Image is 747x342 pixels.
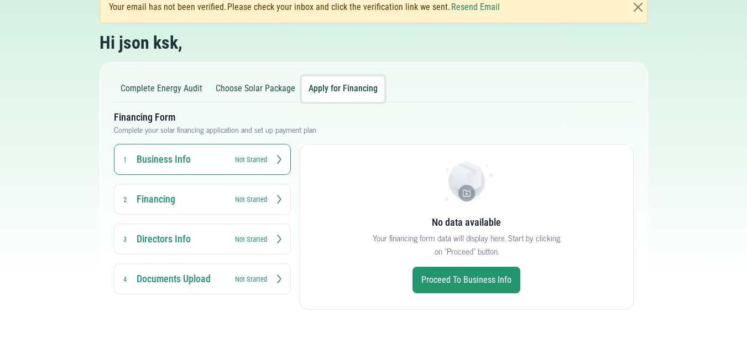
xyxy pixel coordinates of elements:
button: Close [631,1,645,14]
button: Complete Energy Audit [114,76,209,102]
h3: Documents Upload [137,272,225,286]
p: Your financing form data will display here. Start by clicking on “Proceed” button. [369,231,564,258]
h3: Directors Info [137,232,225,246]
img: Empty Icon [440,161,493,207]
small: 1 [123,156,127,164]
button: Resend Email [451,1,500,14]
a: Proceed to Business Info [412,267,520,293]
button: Directors Info 3 Not Started [114,224,291,255]
button: Financing 2 Not Started [114,184,291,215]
div: Your email has not been verified. [109,1,501,14]
small: 2 [123,195,127,204]
small: 4 [123,275,127,283]
small: 3 [123,235,127,243]
small: Not Started [235,274,267,284]
button: Business Info 1 Not Started [114,144,291,175]
h3: Financing [137,193,225,206]
h3: No data available [432,216,501,229]
button: Apply for Financing [302,76,384,102]
h3: Financing Form [114,111,634,124]
button: Documents Upload 4 Not Started [114,263,291,294]
span: Please check your inbox and click the verification link we sent. [227,1,450,14]
small: Not Started [235,234,267,245]
p: Complete your solar financing application and set up payment plan [114,124,634,135]
small: Not Started [235,154,267,165]
small: Not Started [235,194,267,205]
button: Choose Solar Package [209,76,302,102]
div: Form Tabs [114,76,634,319]
h2: Hi json ksk, [100,32,182,53]
h3: Business Info [137,153,225,166]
